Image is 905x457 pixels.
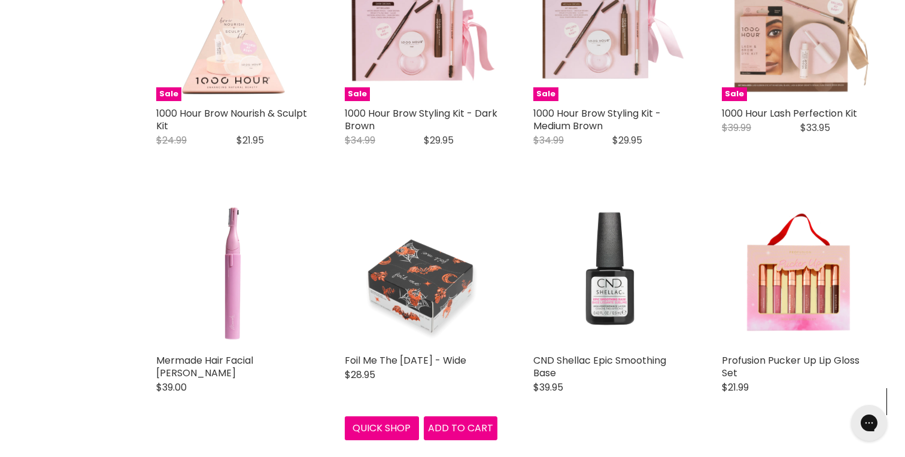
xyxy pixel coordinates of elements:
[722,87,747,101] span: Sale
[345,368,375,382] span: $28.95
[533,380,563,394] span: $39.95
[156,380,187,394] span: $39.00
[156,87,181,101] span: Sale
[156,133,187,147] span: $24.99
[345,354,466,367] a: Foil Me The [DATE] - Wide
[722,121,751,135] span: $39.99
[345,196,497,348] a: Foil Me The Halloween - Wide Foil Me The Halloween - Wide
[722,196,874,348] a: Profusion Pucker Up Lip Gloss Set Profusion Pucker Up Lip Gloss Set
[424,133,454,147] span: $29.95
[845,401,893,445] iframe: Gorgias live chat messenger
[533,354,666,380] a: CND Shellac Epic Smoothing Base
[345,87,370,101] span: Sale
[345,416,419,440] button: Quick shop
[533,133,564,147] span: $34.99
[533,87,558,101] span: Sale
[800,121,830,135] span: $33.95
[722,354,860,380] a: Profusion Pucker Up Lip Gloss Set
[156,354,253,380] a: Mermade Hair Facial [PERSON_NAME]
[345,106,497,133] a: 1000 Hour Brow Styling Kit - Dark Brown
[722,106,857,120] a: 1000 Hour Lash Perfection Kit
[156,196,309,348] a: Mermade Hair Facial Shaver Mermade Hair Facial Shaver
[722,380,749,394] span: $21.99
[428,421,493,435] span: Add to cart
[345,196,497,348] img: Foil Me The Halloween - Wide
[612,133,642,147] span: $29.95
[533,106,661,133] a: 1000 Hour Brow Styling Kit - Medium Brown
[533,196,686,348] img: CND Shellac Epic Smoothing Base
[156,196,309,348] img: Mermade Hair Facial Shaver
[722,196,874,348] img: Profusion Pucker Up Lip Gloss Set
[156,106,307,133] a: 1000 Hour Brow Nourish & Sculpt Kit
[424,416,498,440] button: Add to cart
[236,133,264,147] span: $21.95
[345,133,375,147] span: $34.99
